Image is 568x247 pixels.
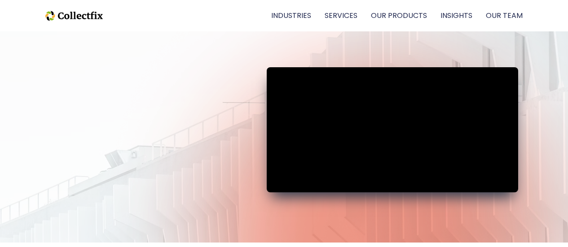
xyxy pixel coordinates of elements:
a: INSIGHTS [440,10,472,22]
a: SERVICES [325,10,357,22]
a: INDUSTRIES [271,10,311,22]
nav: Menu [271,10,523,22]
a: OUR TEAM [486,10,523,22]
a: OUR PRODUCTS [371,10,427,22]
